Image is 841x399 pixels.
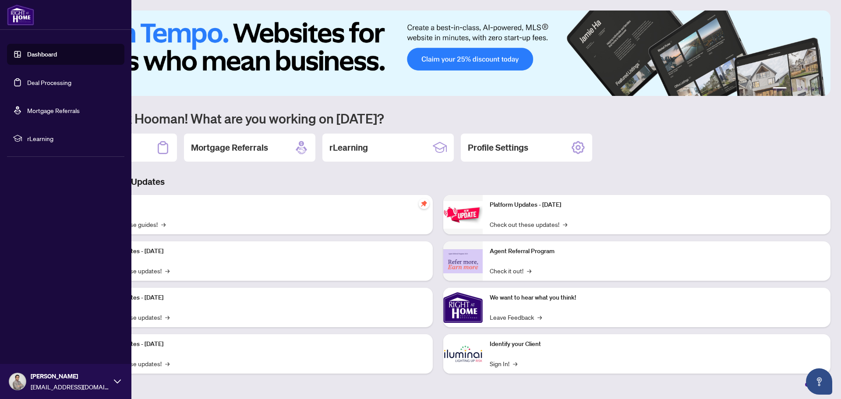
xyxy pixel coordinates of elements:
p: We want to hear what you think! [490,293,823,303]
p: Platform Updates - [DATE] [92,293,426,303]
h1: Welcome back Hooman! What are you working on [DATE]? [46,110,830,127]
span: → [527,266,531,275]
a: Check it out!→ [490,266,531,275]
img: Slide 0 [46,11,830,96]
h2: Mortgage Referrals [191,141,268,154]
a: Leave Feedback→ [490,312,542,322]
img: Platform Updates - June 23, 2025 [443,201,483,229]
p: Platform Updates - [DATE] [92,339,426,349]
a: Deal Processing [27,78,71,86]
button: 6 [818,87,822,91]
button: 4 [804,87,808,91]
a: Mortgage Referrals [27,106,80,114]
img: We want to hear what you think! [443,288,483,327]
span: [EMAIL_ADDRESS][DOMAIN_NAME] [31,382,110,392]
button: 2 [790,87,794,91]
span: → [563,219,567,229]
button: 3 [797,87,801,91]
a: Sign In!→ [490,359,517,368]
a: Dashboard [27,50,57,58]
img: logo [7,4,34,25]
h2: rLearning [329,141,368,154]
span: → [513,359,517,368]
span: → [161,219,166,229]
span: → [165,312,170,322]
img: Profile Icon [9,373,26,390]
button: 1 [773,87,787,91]
span: → [165,266,170,275]
p: Platform Updates - [DATE] [92,247,426,256]
h3: Brokerage & Industry Updates [46,176,830,188]
span: → [537,312,542,322]
span: pushpin [419,198,429,209]
img: Agent Referral Program [443,249,483,273]
p: Agent Referral Program [490,247,823,256]
p: Identify your Client [490,339,823,349]
p: Platform Updates - [DATE] [490,200,823,210]
p: Self-Help [92,200,426,210]
button: Open asap [806,368,832,395]
a: Check out these updates!→ [490,219,567,229]
span: → [165,359,170,368]
span: rLearning [27,134,118,143]
span: [PERSON_NAME] [31,371,110,381]
img: Identify your Client [443,334,483,374]
h2: Profile Settings [468,141,528,154]
button: 5 [811,87,815,91]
